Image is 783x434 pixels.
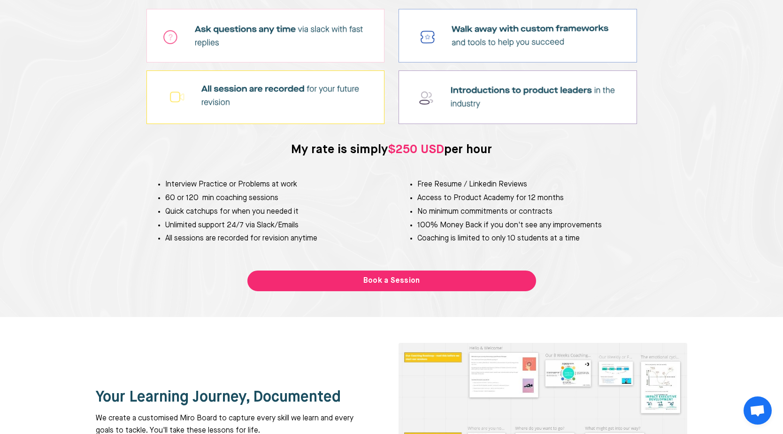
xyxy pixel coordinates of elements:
li: Free Resume / Linkedin Reviews [417,179,637,191]
li: Quick catchups for when you needed it [165,206,385,218]
h3: My rate is simply per hour [171,143,612,157]
li: No minimum commitments or contracts [417,206,637,218]
li: 60 or 120 min coaching sessions [165,193,385,205]
span: $250 USD [388,144,444,156]
li: All sessions are recorded for revision anytime [165,233,385,245]
a: Open chat [744,396,772,425]
a: Book a Session [247,271,536,291]
span: Your Learning Journey, Documented [96,390,341,405]
li: Unlimited support 24/7 via Slack/Emails [165,220,385,232]
li: Access to Product Academy for 12 months [417,193,637,205]
li: Interview Practice or Problems at work [165,179,385,191]
li: 100% Money Back if you don't see any improvements [417,220,637,232]
li: Coaching is limited to only 10 students‍ at a time [417,233,637,245]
